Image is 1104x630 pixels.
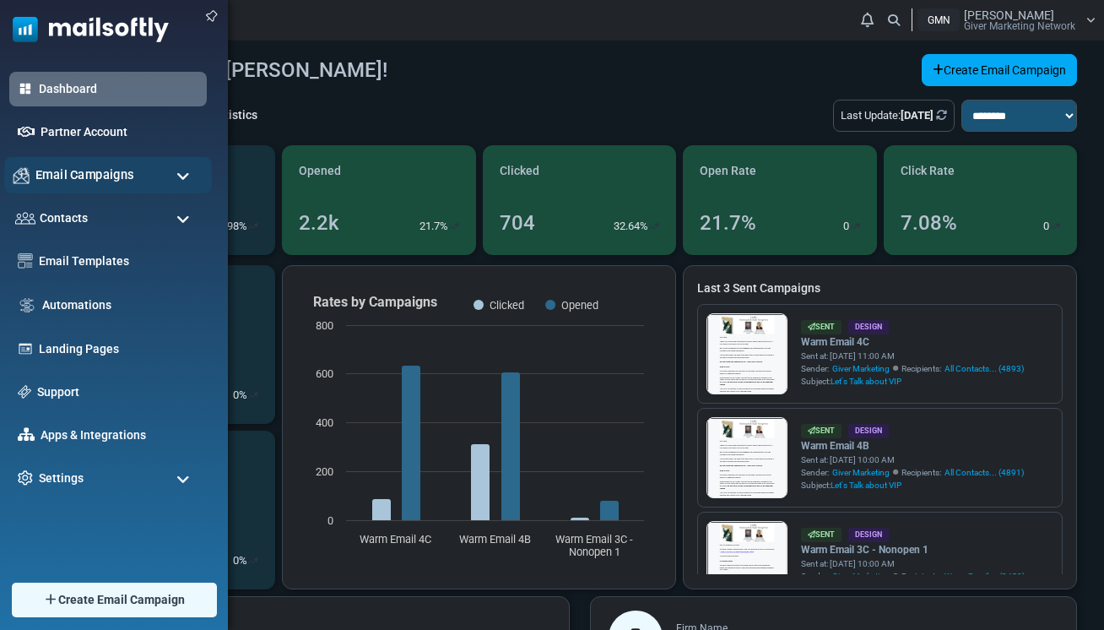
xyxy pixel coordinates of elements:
[801,528,842,542] div: Sent
[89,309,494,359] p: So we’re looking at Spring for the official launch date for the paperback, ebook, and audiobook f...
[299,162,341,180] span: Opened
[89,492,494,508] p: And you’re right! Here’s what happens if you join our Launch Team:
[41,426,198,444] a: Apps & Integrations
[89,8,494,144] img: JADE: Marketing Made Simple Through Story
[89,459,494,524] p: When joining VIP for a dollar, you’ll get the full audiobook, narrated by the author for free! Th...
[419,218,448,235] p: 21.7%
[299,208,339,238] div: 2.2k
[233,552,239,569] p: 0
[89,377,160,390] strong: What is VIP?
[15,212,35,224] img: contacts-icon.svg
[848,320,889,334] div: Design
[700,162,756,180] span: Open Rate
[490,299,524,312] text: Clicked
[89,591,492,622] strong: upgrade to VIP status
[801,453,1024,466] div: Sent at: [DATE] 10:00 AM
[39,80,198,98] a: Dashboard
[18,296,36,315] img: workflow.svg
[936,109,947,122] a: Refresh Stats
[848,424,889,438] div: Design
[832,466,890,479] span: Giver Marketing
[801,375,1024,388] div: Subject:
[89,160,494,177] p: Hey there,
[296,280,661,575] svg: Rates by Campaigns
[901,208,957,238] div: 7.08%
[122,569,494,586] p: Early access to resources along the way
[89,574,494,624] p: So, if you haven't already, make sure you and for !
[18,470,33,486] img: settings-icon.svg
[614,218,648,235] p: 32.64%
[233,552,258,569] div: %
[93,211,338,225] a: JADE: The Story of a Rising Real Estate Agent
[89,525,167,539] strong: What you get:
[233,387,258,404] div: %
[697,280,1063,297] div: Last 3 Sent Campaigns
[801,570,1025,583] div: Sender: Recipients:
[89,243,494,276] p: But, as we're preparing to launch we are switching gears a bit and focusing on the reader experie...
[58,591,185,609] span: Create Email Campaign
[801,424,842,438] div: Sent
[316,465,333,478] text: 200
[89,193,494,226] p: It's been a couple of weeks since I told you about the launch of our new book “ .”
[316,319,333,332] text: 800
[360,533,432,546] text: Warm Email 4C
[37,383,198,401] a: Support
[944,362,1024,375] a: All Contacts... (4893)
[801,438,1024,453] a: Warm Email 4B
[213,218,247,235] p: 99.98%
[14,167,30,183] img: campaigns-icon.png
[261,244,295,258] strong: JADE,
[831,377,901,386] span: Let's Talk about VIP
[42,296,198,314] a: Automations
[801,557,1025,570] div: Sent at: [DATE] 10:00 AM
[18,81,33,96] img: dashboard-icon-active.svg
[327,514,333,527] text: 0
[89,541,494,574] p: Also, as a VIP member you will be invited to our exclusive backer community and gain early access...
[901,162,955,180] span: Click Rate
[832,362,890,375] span: Giver Marketing
[89,459,494,492] p: Now, you probably think there’s no way the Launch Team is doing it just for grins and giggles. Th...
[848,528,889,542] div: Design
[18,385,31,399] img: support-icon.svg
[89,344,405,357] strong: We are calling this experience VIP – and it only costs $1.
[18,341,33,356] img: landing_pages.svg
[89,193,494,226] p: Thank you to everyone that joined the Launch Team to get the word out. (If you haven’t, don’t wor...
[801,320,842,334] div: Sent
[944,570,1025,583] a: Warm Email ... (3459)
[304,591,425,605] a: reserve your VIP spot
[831,481,901,490] span: Let's Talk about VIP
[500,208,535,238] div: 704
[89,243,494,260] p: And here’s the good news:
[944,466,1024,479] a: All Contacts... (4891)
[89,443,444,456] strong: For that reason, we decided to officially form the Launch Team!
[833,100,955,132] div: Last Update:
[39,470,84,487] span: Settings
[917,8,1096,31] a: GMN [PERSON_NAME] Giver Marketing Network
[39,340,198,358] a: Landing Pages
[459,533,531,546] text: Warm Email 4B
[313,294,437,310] text: Rates by Campaigns
[89,492,481,523] strong: we will send you the full audiobook as well for no additional charge
[801,334,1024,350] a: Warm Email 4C
[801,362,1024,375] div: Sender: Recipients:
[922,54,1077,86] a: Create Email Campaign
[174,608,214,622] strong: only $1
[89,277,182,291] strong: It’s official NOW!
[801,542,1025,557] a: Warm Email 3C - Nonopen 1
[122,586,494,603] p: An opportunity to be part of something fun with others
[1043,218,1049,235] p: 0
[89,293,494,326] p: And for that reason, we want to talk about how you and others can reserve a spot early and gain e...
[82,58,387,83] h4: Welcome back, [PERSON_NAME]!
[843,218,849,235] p: 0
[122,553,494,570] p: A pre-launch electronic copy of the book
[700,208,756,238] div: 21.7%
[316,367,333,380] text: 600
